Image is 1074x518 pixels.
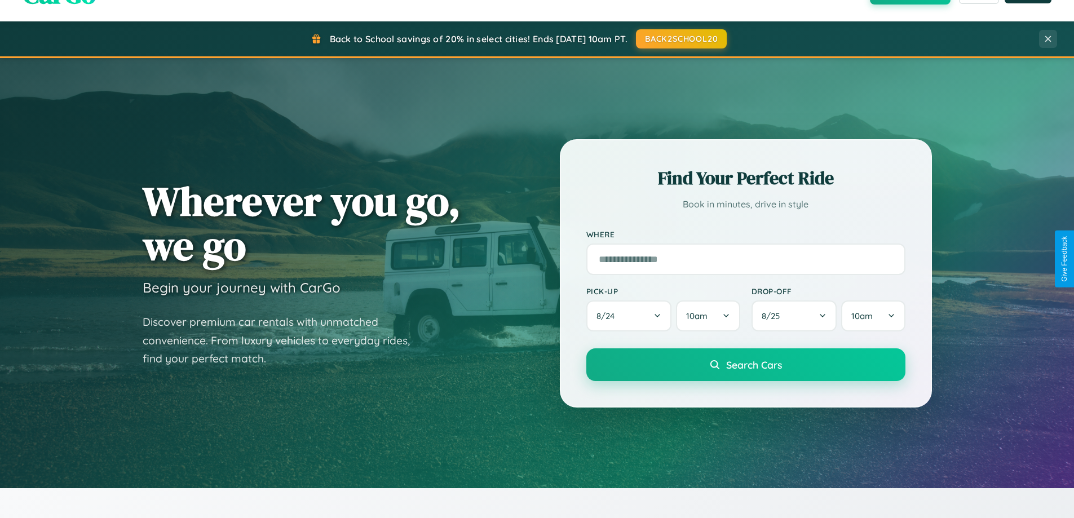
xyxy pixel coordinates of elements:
button: BACK2SCHOOL20 [636,29,727,48]
button: 10am [676,300,740,331]
span: 10am [851,311,873,321]
p: Discover premium car rentals with unmatched convenience. From luxury vehicles to everyday rides, ... [143,313,425,368]
span: 8 / 24 [596,311,620,321]
div: Give Feedback [1060,236,1068,282]
span: Search Cars [726,358,782,371]
button: 8/24 [586,300,672,331]
span: 8 / 25 [762,311,785,321]
h1: Wherever you go, we go [143,179,461,268]
span: 10am [686,311,708,321]
label: Pick-up [586,286,740,296]
button: 10am [841,300,905,331]
label: Where [586,229,905,239]
button: 8/25 [752,300,837,331]
h3: Begin your journey with CarGo [143,279,341,296]
p: Book in minutes, drive in style [586,196,905,212]
button: Search Cars [586,348,905,381]
span: Back to School savings of 20% in select cities! Ends [DATE] 10am PT. [330,33,627,45]
h2: Find Your Perfect Ride [586,166,905,191]
label: Drop-off [752,286,905,296]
